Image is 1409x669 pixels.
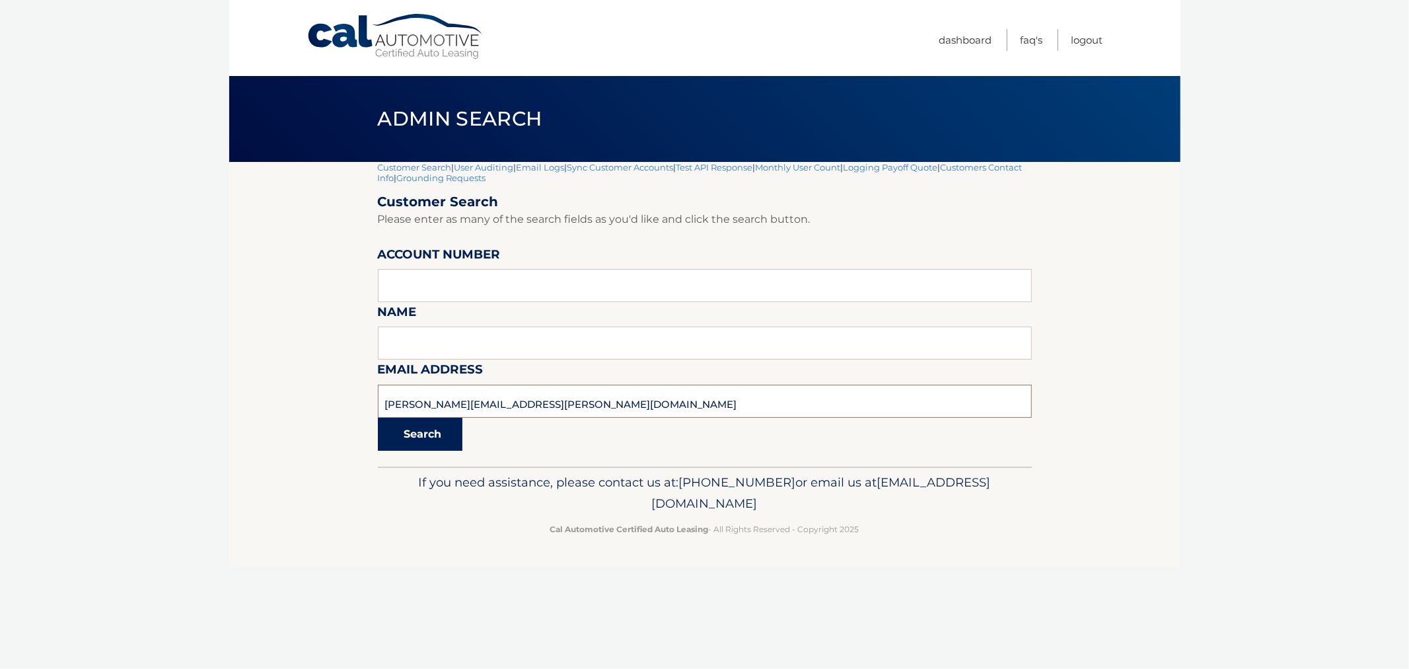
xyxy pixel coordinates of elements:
[939,29,992,51] a: Dashboard
[517,162,565,173] a: Email Logs
[844,162,938,173] a: Logging Payoff Quote
[378,360,484,384] label: Email Address
[378,302,417,327] label: Name
[307,13,485,60] a: Cal Automotive
[378,106,542,131] span: Admin Search
[378,418,462,451] button: Search
[1071,29,1103,51] a: Logout
[454,162,514,173] a: User Auditing
[378,162,452,173] a: Customer Search
[386,522,1023,536] p: - All Rights Reserved - Copyright 2025
[386,472,1023,514] p: If you need assistance, please contact us at: or email us at
[756,162,841,173] a: Monthly User Count
[550,524,709,534] strong: Cal Automotive Certified Auto Leasing
[1021,29,1043,51] a: FAQ's
[679,475,796,490] span: [PHONE_NUMBER]
[378,162,1023,183] a: Customers Contact Info
[378,194,1032,210] h2: Customer Search
[378,162,1032,467] div: | | | | | | | |
[397,173,486,183] a: Grounding Requests
[378,245,501,269] label: Account Number
[676,162,753,173] a: Test API Response
[378,210,1032,229] p: Please enter as many of the search fields as you'd like and click the search button.
[567,162,674,173] a: Sync Customer Accounts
